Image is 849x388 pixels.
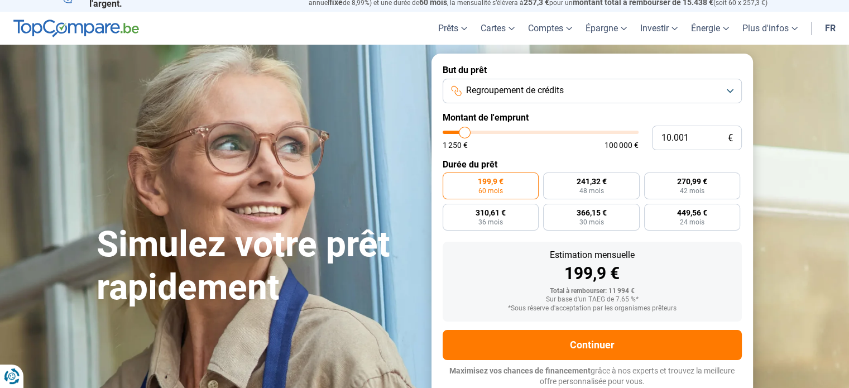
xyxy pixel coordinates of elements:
[478,219,503,226] span: 36 mois
[818,12,842,45] a: fr
[97,223,418,309] h1: Simulez votre prêt rapidement
[443,141,468,149] span: 1 250 €
[605,141,639,149] span: 100 000 €
[579,12,634,45] a: Épargne
[478,178,503,185] span: 199,9 €
[449,366,591,375] span: Maximisez vos chances de financement
[579,219,603,226] span: 30 mois
[736,12,804,45] a: Plus d'infos
[443,366,742,387] p: grâce à nos experts et trouvez la meilleure offre personnalisée pour vous.
[680,219,704,226] span: 24 mois
[521,12,579,45] a: Comptes
[443,79,742,103] button: Regroupement de crédits
[452,305,733,313] div: *Sous réserve d'acceptation par les organismes prêteurs
[680,188,704,194] span: 42 mois
[677,209,707,217] span: 449,56 €
[443,330,742,360] button: Continuer
[443,65,742,75] label: But du prêt
[576,209,606,217] span: 366,15 €
[728,133,733,143] span: €
[13,20,139,37] img: TopCompare
[452,288,733,295] div: Total à rembourser: 11 994 €
[431,12,474,45] a: Prêts
[443,159,742,170] label: Durée du prêt
[478,188,503,194] span: 60 mois
[452,296,733,304] div: Sur base d'un TAEG de 7.65 %*
[466,84,564,97] span: Regroupement de crédits
[474,12,521,45] a: Cartes
[452,265,733,282] div: 199,9 €
[476,209,506,217] span: 310,61 €
[579,188,603,194] span: 48 mois
[634,12,684,45] a: Investir
[684,12,736,45] a: Énergie
[443,112,742,123] label: Montant de l'emprunt
[677,178,707,185] span: 270,99 €
[576,178,606,185] span: 241,32 €
[452,251,733,260] div: Estimation mensuelle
